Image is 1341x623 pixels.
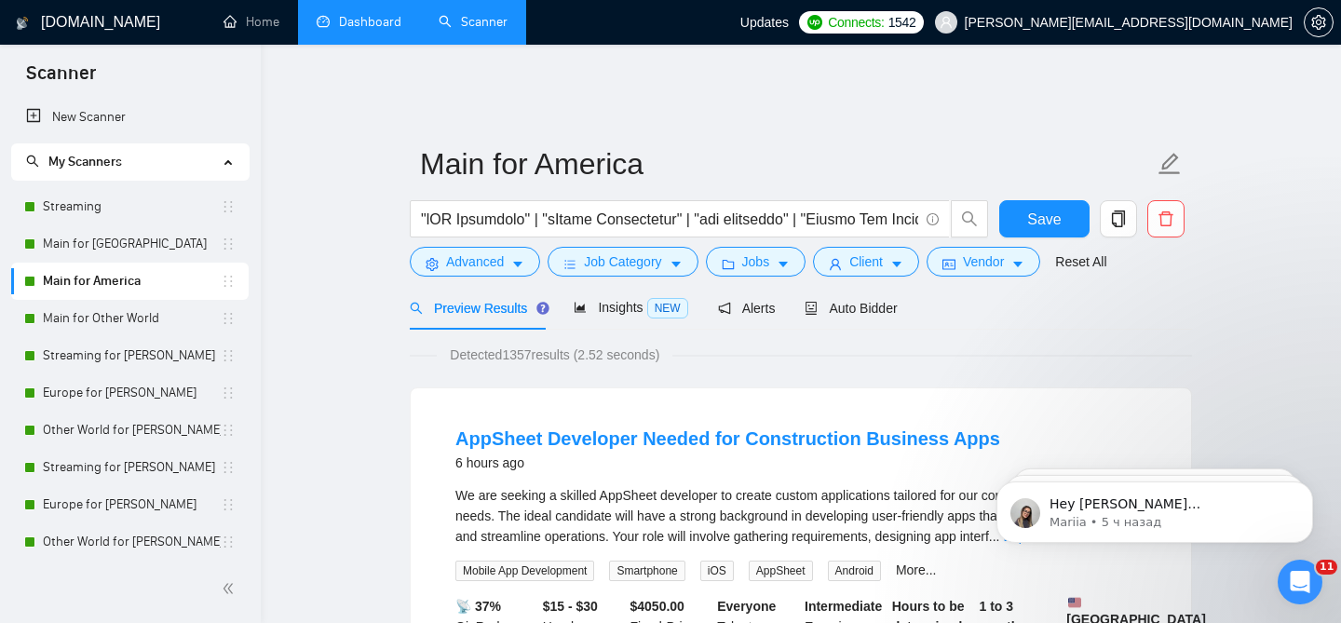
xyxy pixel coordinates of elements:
[11,188,249,225] li: Streaming
[221,237,236,251] span: holder
[543,599,598,614] b: $15 - $30
[1305,15,1333,30] span: setting
[963,251,1004,272] span: Vendor
[11,523,249,561] li: Other World for Ann
[563,257,576,271] span: bars
[455,428,1000,449] a: AppSheet Developer Needed for Construction Business Apps
[410,302,423,315] span: search
[221,274,236,289] span: holder
[952,210,987,227] span: search
[706,247,806,277] button: folderJobscaret-down
[807,15,822,30] img: upwork-logo.png
[16,8,29,38] img: logo
[574,301,587,314] span: area-chart
[221,423,236,438] span: holder
[11,225,249,263] li: Main for Europe
[455,485,1146,547] div: We are seeking a skilled AppSheet developer to create custom applications tailored for our constr...
[26,154,122,169] span: My Scanners
[26,155,39,168] span: search
[890,257,903,271] span: caret-down
[1147,200,1185,237] button: delete
[940,16,953,29] span: user
[849,251,883,272] span: Client
[829,257,842,271] span: user
[1100,200,1137,237] button: copy
[11,412,249,449] li: Other World for Eugene
[43,188,221,225] a: Streaming
[968,442,1341,573] iframe: Intercom notifications сообщение
[221,311,236,326] span: holder
[1055,251,1106,272] a: Reset All
[11,60,111,99] span: Scanner
[1027,208,1061,231] span: Save
[410,301,544,316] span: Preview Results
[896,562,937,577] a: More...
[548,247,698,277] button: barsJob Categorycaret-down
[420,141,1154,187] input: Scanner name...
[813,247,919,277] button: userClientcaret-down
[11,263,249,300] li: Main for America
[446,251,504,272] span: Advanced
[740,15,789,30] span: Updates
[43,263,221,300] a: Main for America
[718,302,731,315] span: notification
[11,300,249,337] li: Main for Other World
[609,561,684,581] span: Smartphone
[1068,596,1081,609] img: 🇺🇸
[11,374,249,412] li: Europe for Eugene
[630,599,684,614] b: $ 4050.00
[1158,152,1182,176] span: edit
[26,99,234,136] a: New Scanner
[43,523,221,561] a: Other World for [PERSON_NAME]
[43,449,221,486] a: Streaming for [PERSON_NAME]
[221,386,236,400] span: holder
[222,579,240,598] span: double-left
[647,298,688,318] span: NEW
[43,337,221,374] a: Streaming for [PERSON_NAME]
[221,460,236,475] span: holder
[927,247,1040,277] button: idcardVendorcaret-down
[43,486,221,523] a: Europe for [PERSON_NAME]
[223,14,279,30] a: homeHome
[574,300,687,315] span: Insights
[942,257,955,271] span: idcard
[742,251,770,272] span: Jobs
[1304,7,1334,37] button: setting
[11,449,249,486] li: Streaming for Ann
[828,12,884,33] span: Connects:
[927,213,939,225] span: info-circle
[749,561,813,581] span: AppSheet
[221,497,236,512] span: holder
[439,14,508,30] a: searchScanner
[11,486,249,523] li: Europe for Ann
[421,208,918,231] input: Search Freelance Jobs...
[43,300,221,337] a: Main for Other World
[717,599,776,614] b: Everyone
[718,301,776,316] span: Alerts
[455,452,1000,474] div: 6 hours ago
[805,599,882,614] b: Intermediate
[1278,560,1322,604] iframe: Intercom live chat
[805,302,818,315] span: robot
[317,14,401,30] a: dashboardDashboard
[1304,15,1334,30] a: setting
[455,599,501,614] b: 📡 37%
[43,412,221,449] a: Other World for [PERSON_NAME]
[1011,257,1024,271] span: caret-down
[670,257,683,271] span: caret-down
[221,199,236,214] span: holder
[221,348,236,363] span: holder
[455,561,594,581] span: Mobile App Development
[426,257,439,271] span: setting
[888,12,916,33] span: 1542
[410,247,540,277] button: settingAdvancedcaret-down
[437,345,672,365] span: Detected 1357 results (2.52 seconds)
[828,561,881,581] span: Android
[221,535,236,549] span: holder
[1101,210,1136,227] span: copy
[1316,560,1337,575] span: 11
